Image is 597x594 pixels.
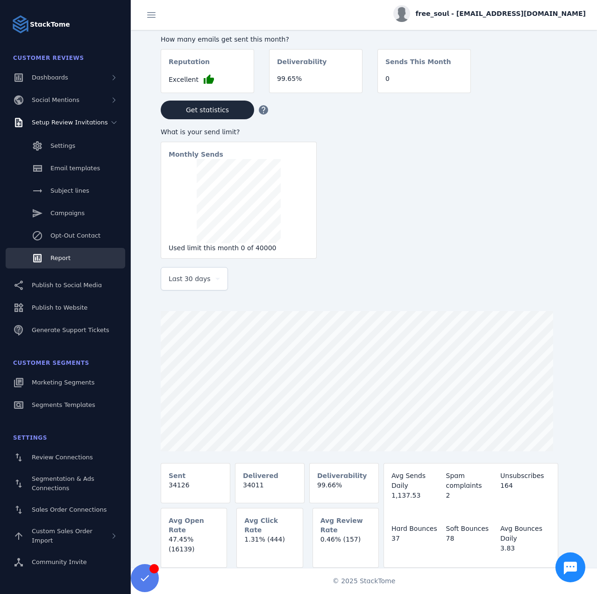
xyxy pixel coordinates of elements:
button: free_soul - [EMAIL_ADDRESS][DOMAIN_NAME] [393,5,586,22]
span: Customer Segments [13,360,89,366]
span: Email templates [50,165,100,172]
mat-card-subtitle: Delivered [243,471,278,480]
div: 78 [446,534,496,543]
mat-card-subtitle: Sent [169,471,185,480]
mat-card-content: 34126 [161,480,230,498]
span: Get statistics [186,107,229,113]
mat-card-content: 0.46% (157) [313,535,378,552]
img: Logo image [11,15,30,34]
a: Opt-Out Contact [6,225,125,246]
span: Setup Review Invitations [32,119,108,126]
mat-card-content: 47.45% (16139) [161,535,227,562]
a: Sales Order Connections [6,500,125,520]
mat-card-subtitle: Avg Open Rate [169,516,219,535]
a: Marketing Segments [6,372,125,393]
div: 2 [446,491,496,500]
div: 99.65% [277,74,355,84]
div: Used limit this month 0 of 40000 [169,243,309,253]
a: Subject lines [6,181,125,201]
span: Custom Sales Order Import [32,528,92,544]
img: profile.jpg [393,5,410,22]
a: Generate Support Tickets [6,320,125,340]
div: 37 [391,534,441,543]
a: Campaigns [6,203,125,224]
span: Marketing Segments [32,379,94,386]
span: Publish to Website [32,304,87,311]
span: Segments Templates [32,401,95,408]
mat-card-content: 34011 [235,480,304,498]
span: Opt-Out Contact [50,232,100,239]
mat-card-content: 0 [378,74,470,91]
mat-card-subtitle: Reputation [169,57,210,74]
a: Publish to Social Media [6,275,125,296]
span: Review Connections [32,454,93,461]
div: Hard Bounces [391,524,441,534]
mat-card-subtitle: Monthly Sends [169,150,223,159]
div: 3.83 [500,543,550,553]
span: Generate Support Tickets [32,326,109,333]
span: Excellent [169,75,199,85]
span: Customer Reviews [13,55,84,61]
a: Community Invite [6,552,125,572]
span: Campaigns [50,210,85,217]
span: free_soul - [EMAIL_ADDRESS][DOMAIN_NAME] [416,9,586,19]
mat-card-subtitle: Avg Click Rate [244,516,295,535]
mat-card-content: 99.66% [310,480,378,498]
div: Unsubscribes [500,471,550,481]
div: 1,137.53 [391,491,441,500]
span: Segmentation & Ads Connections [32,475,94,492]
a: Settings [6,136,125,156]
div: How many emails get sent this month? [161,35,471,44]
mat-card-subtitle: Deliverability [277,57,327,74]
mat-card-subtitle: Avg Review Rate [320,516,371,535]
span: © 2025 StackTome [333,576,396,586]
a: Segmentation & Ads Connections [6,470,125,498]
span: Community Invite [32,558,87,565]
div: Avg Sends Daily [391,471,441,491]
a: Review Connections [6,447,125,468]
div: Spam complaints [446,471,496,491]
strong: StackTome [30,20,70,29]
span: Publish to Social Media [32,282,102,289]
div: 164 [500,481,550,491]
span: Sales Order Connections [32,506,107,513]
button: Get statistics [161,101,254,119]
span: Subject lines [50,187,89,194]
div: Avg Bounces Daily [500,524,550,543]
span: Settings [50,142,75,149]
div: What is your send limit? [161,127,317,137]
mat-card-subtitle: Sends This Month [385,57,451,74]
a: Segments Templates [6,395,125,415]
span: Settings [13,435,47,441]
span: Social Mentions [32,96,79,103]
span: Dashboards [32,74,68,81]
mat-card-subtitle: Deliverability [317,471,367,480]
a: Email templates [6,158,125,179]
a: Report [6,248,125,268]
span: Report [50,254,71,261]
mat-icon: thumb_up [203,74,214,85]
span: Last 30 days [169,273,211,284]
a: Publish to Website [6,297,125,318]
div: Soft Bounces [446,524,496,534]
mat-card-content: 1.31% (444) [237,535,302,552]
